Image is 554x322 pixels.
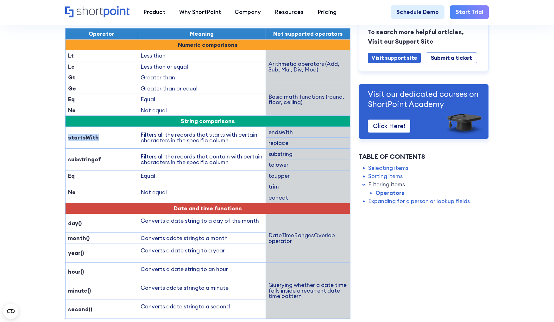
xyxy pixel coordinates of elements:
[138,148,266,170] td: Filters all the records that contain with certain characters in the specific column
[138,127,266,148] td: Filters all the records that starts with certain characters in the specific column
[68,234,90,242] strong: month()
[359,152,489,161] div: Table of Contents
[375,189,404,197] a: Operators
[268,5,311,19] a: Resources
[170,234,198,242] span: date string
[170,303,198,310] span: date string
[266,159,350,170] td: tolower
[174,205,242,212] span: Date and time functions
[228,5,268,19] a: Company
[65,6,129,18] a: Home
[141,265,263,273] p: Converts a date string to an hour
[68,220,82,227] strong: day()
[68,96,75,103] strong: Eq
[3,304,18,319] button: Open CMP widget
[138,181,266,203] td: Not equal
[235,8,261,16] div: Company
[266,181,350,192] td: trim
[426,53,477,64] a: Submit a ticket
[68,189,76,196] strong: Ne
[82,268,84,275] strong: )
[266,138,350,149] td: replace
[266,50,350,83] td: Arithmetic operators (Add, Sub, Mul, Div, Mod)
[368,89,480,109] p: Visit our dedicated courses on ShortPoint Academy
[141,284,263,292] p: Converts a to a minute
[440,249,554,322] iframe: Chat Widget
[138,61,266,72] td: Less than or equal
[266,262,350,319] td: Querying whether a date time falls inside a recurrent date time pattern
[68,85,76,92] strong: Ge
[138,50,266,61] td: Less than
[172,5,228,19] a: Why ShortPoint
[368,172,403,180] a: Sorting items
[368,180,405,189] a: Filtering items
[141,217,263,225] p: Converts a date string to a day of the month
[68,268,82,275] strong: hour(
[136,5,172,19] a: Product
[138,94,266,105] td: Equal
[318,8,337,16] div: Pricing
[391,5,444,19] a: Schedule Demo
[138,233,266,244] td: Converts a to a month
[178,41,238,48] strong: Numeric comparisons
[138,72,266,83] td: Greater than
[268,232,348,244] div: DateTimeRangesOverlap operator
[68,249,84,257] strong: year()
[141,302,263,311] p: Converts a to a second
[368,197,470,205] a: Expanding for a person or lookup fields
[68,63,75,70] strong: Le
[311,5,343,19] a: Pricing
[143,8,165,16] div: Product
[190,30,214,37] span: Meaning
[68,156,101,163] strong: substringof
[266,127,350,138] td: endsWith
[266,83,350,116] td: Basic math functions (round, floor, ceiling)
[266,170,350,181] td: toupper
[68,107,76,114] strong: Ne
[89,30,114,37] span: Operator
[181,117,235,125] span: String comparisons
[68,172,75,179] strong: Eq
[68,287,91,294] strong: minute()
[266,192,350,203] td: concat
[368,164,408,172] a: Selecting items
[273,30,343,37] span: Not supported operators
[138,105,266,116] td: Not equal
[138,83,266,94] td: Greater than or equal
[68,134,99,141] strong: startsWith
[68,306,92,313] strong: second()
[141,246,263,255] p: Converts a date string to a year
[68,74,75,81] strong: Gt
[275,8,304,16] div: Resources
[450,5,489,19] a: Start Trial
[368,120,410,133] a: Click Here!
[179,8,221,16] div: Why ShortPoint
[368,27,480,46] p: To search more helpful articles, Visit our Support Site
[68,52,74,59] strong: Lt
[138,170,266,181] td: Equal
[266,148,350,159] td: substring
[368,53,421,63] a: Visit support site
[170,284,198,291] span: date string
